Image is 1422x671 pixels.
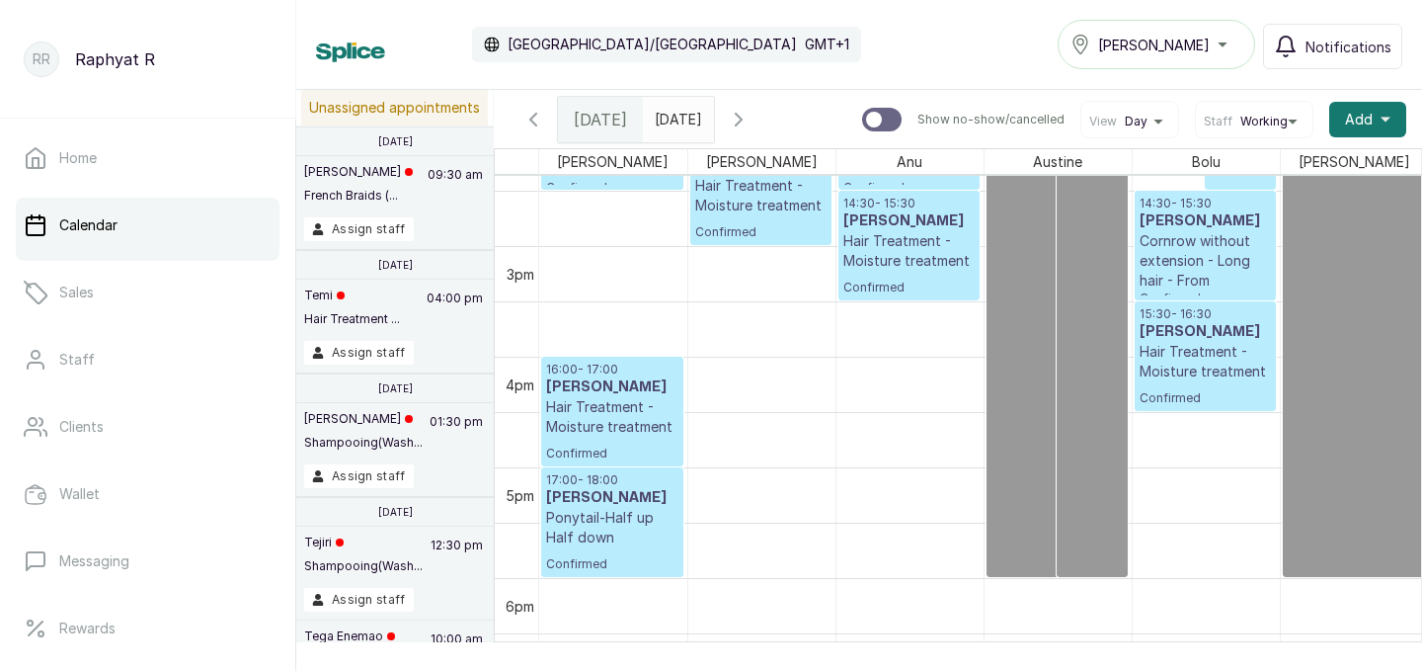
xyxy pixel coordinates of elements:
[304,435,423,451] p: Shampooing(Wash...
[1140,381,1271,406] p: Confirmed
[59,350,95,370] p: Staff
[304,558,423,574] p: Shampooing(Wash...
[59,215,118,235] p: Calendar
[805,35,849,54] p: GMT+1
[304,288,400,303] p: Temi
[546,377,678,397] h3: [PERSON_NAME]
[1058,20,1255,69] button: [PERSON_NAME]
[16,466,279,522] a: Wallet
[546,472,678,488] p: 17:00 - 18:00
[424,288,486,341] p: 04:00 pm
[1089,114,1117,129] span: View
[502,375,538,395] div: 4pm
[427,411,486,464] p: 01:30 pm
[304,411,423,427] p: [PERSON_NAME]
[16,198,279,253] a: Calendar
[16,534,279,589] a: Messaging
[1089,114,1170,129] button: ViewDay
[546,508,678,547] p: Ponytail-Half up Half down
[502,485,538,506] div: 5pm
[59,619,116,638] p: Rewards
[502,596,538,617] div: 6pm
[1329,102,1406,137] button: Add
[16,399,279,455] a: Clients
[304,629,400,644] p: Tega Enemao
[546,180,678,196] p: Confirmed
[59,551,129,571] p: Messaging
[378,506,413,518] p: [DATE]
[702,149,822,174] span: [PERSON_NAME]
[1204,114,1232,129] span: Staff
[304,464,414,488] button: Assign staff
[301,90,488,126] p: Unassigned appointments
[1295,149,1414,174] span: [PERSON_NAME]
[304,588,414,612] button: Assign staff
[843,180,975,196] p: Confirmed
[1029,149,1086,174] span: Austine
[304,341,414,365] button: Assign staff
[304,535,423,550] p: Tejiri
[59,417,104,437] p: Clients
[304,188,413,204] p: French Braids (...
[1240,114,1288,129] span: Working
[16,130,279,186] a: Home
[508,35,797,54] p: [GEOGRAPHIC_DATA]/[GEOGRAPHIC_DATA]
[304,311,400,327] p: Hair Treatment ...
[1140,211,1271,231] h3: [PERSON_NAME]
[546,397,678,437] p: Hair Treatment - Moisture treatment
[843,211,975,231] h3: [PERSON_NAME]
[59,283,94,302] p: Sales
[16,601,279,656] a: Rewards
[503,264,538,285] div: 3pm
[546,488,678,508] h3: [PERSON_NAME]
[695,215,827,240] p: Confirmed
[59,484,100,504] p: Wallet
[1098,35,1210,55] span: [PERSON_NAME]
[1140,322,1271,342] h3: [PERSON_NAME]
[843,196,975,211] p: 14:30 - 15:30
[574,108,627,131] span: [DATE]
[378,382,413,394] p: [DATE]
[304,217,414,241] button: Assign staff
[546,547,678,572] p: Confirmed
[1125,114,1147,129] span: Day
[558,97,643,142] div: [DATE]
[304,164,413,180] p: [PERSON_NAME]
[1263,24,1402,69] button: Notifications
[695,176,827,215] p: Hair Treatment - Moisture treatment
[843,231,975,271] p: Hair Treatment - Moisture treatment
[1305,37,1391,57] span: Notifications
[1140,342,1271,381] p: Hair Treatment - Moisture treatment
[546,437,678,461] p: Confirmed
[59,148,97,168] p: Home
[917,112,1065,127] p: Show no-show/cancelled
[1345,110,1373,129] span: Add
[33,49,50,69] p: RR
[428,535,486,588] p: 12:30 pm
[843,271,975,295] p: Confirmed
[1140,291,1271,306] p: Confirmed
[1140,231,1271,291] p: Cornrow without extension - Long hair - From
[1204,114,1304,129] button: StaffWorking
[425,164,486,217] p: 09:30 am
[553,149,672,174] span: [PERSON_NAME]
[16,332,279,387] a: Staff
[546,362,678,377] p: 16:00 - 17:00
[75,47,155,71] p: Raphyat R
[1140,196,1271,211] p: 14:30 - 15:30
[1140,306,1271,322] p: 15:30 - 16:30
[378,259,413,271] p: [DATE]
[16,265,279,320] a: Sales
[378,135,413,147] p: [DATE]
[1188,149,1224,174] span: Bolu
[893,149,926,174] span: Anu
